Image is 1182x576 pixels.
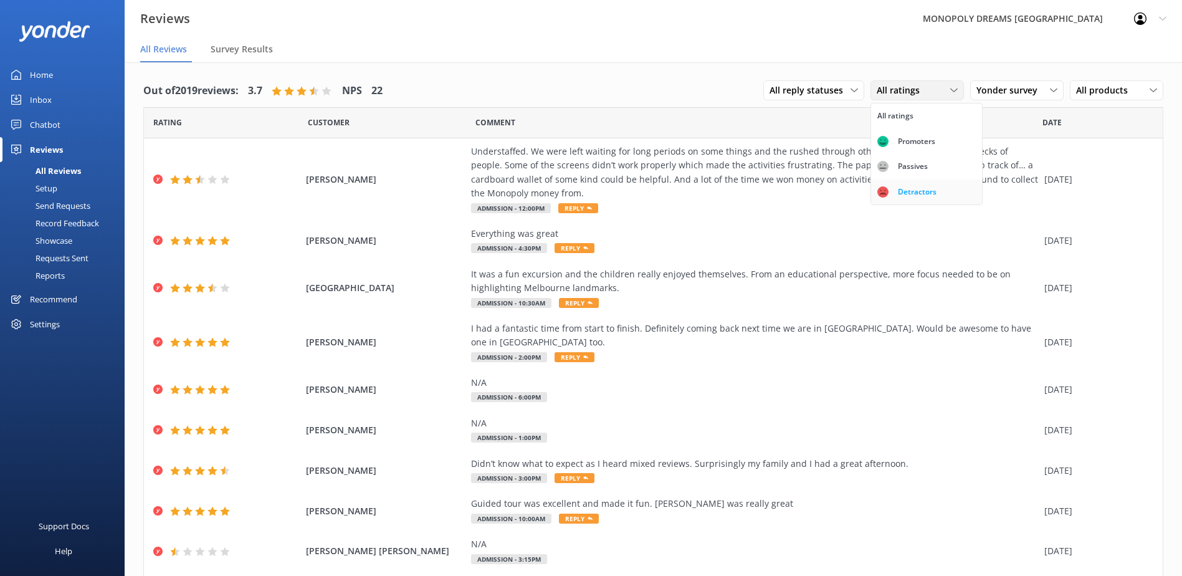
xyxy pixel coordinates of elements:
div: It was a fun excursion and the children really enjoyed themselves. From an educational perspectiv... [471,267,1038,295]
a: Record Feedback [7,214,125,232]
span: Admission - 4:30pm [471,243,547,253]
h3: Reviews [140,9,190,29]
span: Reply [559,514,599,524]
h4: 22 [371,83,383,99]
span: Date [1042,117,1062,128]
div: [DATE] [1044,281,1147,295]
span: Reply [555,243,594,253]
span: All products [1076,84,1135,97]
div: Showcase [7,232,72,249]
span: [GEOGRAPHIC_DATA] [306,281,465,295]
div: [DATE] [1044,544,1147,558]
span: [PERSON_NAME] [306,383,465,396]
div: All Reviews [7,162,81,180]
span: Admission - 3:00pm [471,473,547,483]
div: Passives [889,160,937,173]
h4: 3.7 [248,83,262,99]
div: [DATE] [1044,383,1147,396]
div: Help [55,539,72,564]
span: Admission - 2:00pm [471,352,547,362]
h4: Out of 2019 reviews: [143,83,239,99]
span: Reply [558,203,598,213]
span: Admission - 10:30am [471,298,551,308]
span: Date [308,117,350,128]
a: Showcase [7,232,125,249]
div: Home [30,62,53,87]
span: Reply [559,298,599,308]
div: Support Docs [39,514,89,539]
a: Requests Sent [7,249,125,267]
span: Admission - 12:00pm [471,203,551,213]
span: Admission - 6:00pm [471,392,547,402]
span: Admission - 10:00am [471,514,551,524]
span: Question [475,117,515,128]
div: [DATE] [1044,173,1147,186]
div: Reviews [30,137,63,162]
div: Everything was great [471,227,1038,241]
div: Record Feedback [7,214,99,232]
span: Date [153,117,182,128]
span: [PERSON_NAME] [306,173,465,186]
div: Recommend [30,287,77,312]
span: Survey Results [211,43,273,55]
h4: NPS [342,83,362,99]
div: N/A [471,537,1038,551]
div: All ratings [877,110,913,122]
div: Requests Sent [7,249,88,267]
div: [DATE] [1044,234,1147,247]
div: [DATE] [1044,335,1147,349]
span: All ratings [877,84,927,97]
span: Reply [555,352,594,362]
div: Send Requests [7,197,90,214]
div: [DATE] [1044,504,1147,518]
span: All Reviews [140,43,187,55]
img: yonder-white-logo.png [19,21,90,42]
a: Send Requests [7,197,125,214]
div: Reports [7,267,65,284]
a: Setup [7,180,125,197]
a: All Reviews [7,162,125,180]
span: [PERSON_NAME] [306,423,465,437]
span: [PERSON_NAME] [306,335,465,349]
div: Understaffed. We were left waiting for long periods on some things and the rushed through others ... [471,145,1038,201]
a: Reports [7,267,125,284]
span: [PERSON_NAME] [306,234,465,247]
div: [DATE] [1044,423,1147,437]
div: N/A [471,416,1038,430]
span: [PERSON_NAME] [306,504,465,518]
span: All reply statuses [770,84,851,97]
span: Admission - 3:15pm [471,554,547,564]
div: N/A [471,376,1038,390]
div: Guided tour was excellent and made it fun. [PERSON_NAME] was really great [471,497,1038,511]
div: Settings [30,312,60,337]
span: [PERSON_NAME] [PERSON_NAME] [306,544,465,558]
span: Admission - 1:00pm [471,433,547,443]
div: Inbox [30,87,52,112]
span: Yonder survey [976,84,1045,97]
div: Detractors [889,186,946,198]
div: Chatbot [30,112,60,137]
div: Didn’t know what to expect as I heard mixed reviews. Surprisingly my family and I had a great aft... [471,457,1038,471]
div: I had a fantastic time from start to finish. Definitely coming back next time we are in [GEOGRAPH... [471,322,1038,350]
span: [PERSON_NAME] [306,464,465,478]
div: Promoters [889,135,945,148]
span: Reply [555,473,594,483]
div: [DATE] [1044,464,1147,478]
div: Setup [7,180,57,197]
